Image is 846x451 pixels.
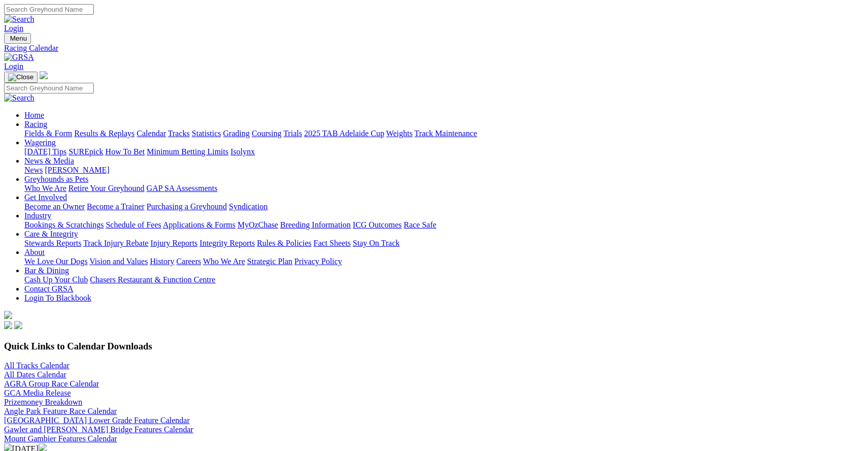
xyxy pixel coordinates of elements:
a: Industry [24,211,51,220]
a: Contact GRSA [24,284,73,293]
input: Search [4,4,94,15]
a: Who We Are [203,257,245,266]
a: [GEOGRAPHIC_DATA] Lower Grade Feature Calendar [4,416,190,425]
a: Race Safe [403,220,436,229]
a: GCA Media Release [4,389,71,397]
a: Track Injury Rebate [83,239,148,247]
a: Login To Blackbook [24,294,91,302]
a: Schedule of Fees [106,220,161,229]
a: Stewards Reports [24,239,81,247]
a: Become a Trainer [87,202,145,211]
a: Login [4,24,23,33]
a: Trials [283,129,302,138]
a: How To Bet [106,147,145,156]
a: GAP SA Assessments [147,184,218,192]
a: [DATE] Tips [24,147,66,156]
a: We Love Our Dogs [24,257,87,266]
div: Greyhounds as Pets [24,184,842,193]
a: SUREpick [69,147,103,156]
a: Retire Your Greyhound [69,184,145,192]
a: MyOzChase [238,220,278,229]
a: Bookings & Scratchings [24,220,104,229]
a: Strategic Plan [247,257,292,266]
a: Integrity Reports [199,239,255,247]
a: History [150,257,174,266]
a: Chasers Restaurant & Function Centre [90,275,215,284]
a: News [24,166,43,174]
a: Syndication [229,202,267,211]
a: Cash Up Your Club [24,275,88,284]
a: Purchasing a Greyhound [147,202,227,211]
div: About [24,257,842,266]
a: Track Maintenance [415,129,477,138]
a: Applications & Forms [163,220,235,229]
a: Breeding Information [280,220,351,229]
div: Wagering [24,147,842,156]
a: Login [4,62,23,71]
a: Wagering [24,138,56,147]
a: Results & Replays [74,129,134,138]
a: Get Involved [24,193,67,202]
div: Get Involved [24,202,842,211]
a: Injury Reports [150,239,197,247]
a: Angle Park Feature Race Calendar [4,407,117,415]
a: Rules & Policies [257,239,312,247]
a: Gawler and [PERSON_NAME] Bridge Features Calendar [4,425,193,434]
a: Greyhounds as Pets [24,175,88,183]
img: Close [8,73,33,81]
a: Racing [24,120,47,128]
div: News & Media [24,166,842,175]
a: Care & Integrity [24,230,78,238]
a: Calendar [137,129,166,138]
a: Home [24,111,44,119]
a: [PERSON_NAME] [45,166,109,174]
a: Bar & Dining [24,266,69,275]
div: Industry [24,220,842,230]
a: AGRA Group Race Calendar [4,379,99,388]
a: Grading [223,129,250,138]
a: Fields & Form [24,129,72,138]
a: Weights [386,129,413,138]
a: Who We Are [24,184,66,192]
a: Privacy Policy [294,257,342,266]
a: Stay On Track [353,239,399,247]
div: Racing [24,129,842,138]
a: Mount Gambier Features Calendar [4,434,117,443]
button: Toggle navigation [4,33,31,44]
a: Isolynx [230,147,255,156]
a: News & Media [24,156,74,165]
a: All Tracks Calendar [4,361,70,370]
div: Care & Integrity [24,239,842,248]
img: facebook.svg [4,321,12,329]
img: twitter.svg [14,321,22,329]
img: GRSA [4,53,34,62]
a: 2025 TAB Adelaide Cup [304,129,384,138]
img: logo-grsa-white.png [40,71,48,79]
a: Prizemoney Breakdown [4,398,82,406]
a: ICG Outcomes [353,220,401,229]
img: Search [4,15,35,24]
img: Search [4,93,35,103]
a: All Dates Calendar [4,370,66,379]
a: Vision and Values [89,257,148,266]
a: Minimum Betting Limits [147,147,228,156]
a: Statistics [192,129,221,138]
a: Careers [176,257,201,266]
a: Racing Calendar [4,44,842,53]
img: logo-grsa-white.png [4,311,12,319]
span: Menu [10,35,27,42]
a: About [24,248,45,256]
h3: Quick Links to Calendar Downloads [4,341,842,352]
div: Bar & Dining [24,275,842,284]
a: Tracks [168,129,190,138]
input: Search [4,83,94,93]
a: Coursing [252,129,282,138]
a: Become an Owner [24,202,85,211]
a: Fact Sheets [314,239,351,247]
button: Toggle navigation [4,72,38,83]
